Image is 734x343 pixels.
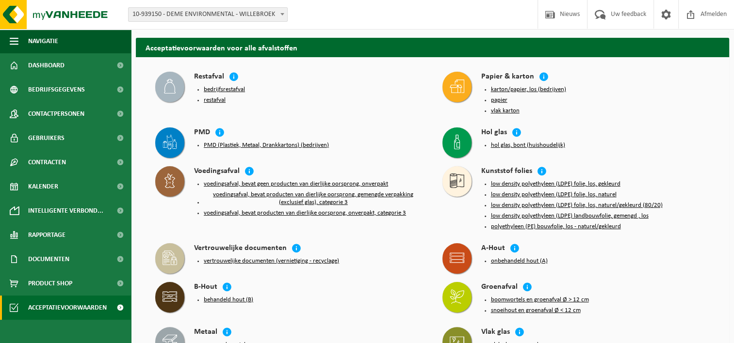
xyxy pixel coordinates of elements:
[28,296,107,320] span: Acceptatievoorwaarden
[28,247,69,271] span: Documenten
[28,199,103,223] span: Intelligente verbond...
[28,223,65,247] span: Rapportage
[128,7,288,22] span: 10-939150 - DEME ENVIRONMENTAL - WILLEBROEK
[491,180,620,188] button: low density polyethyleen (LDPE) folie, los, gekleurd
[28,78,85,102] span: Bedrijfsgegevens
[204,191,423,206] button: voedingsafval, bevat producten van dierlijke oorsprong, gemengde verpakking (exclusief glas), cat...
[194,166,240,177] h4: Voedingsafval
[28,174,58,199] span: Kalender
[28,53,65,78] span: Dashboard
[194,282,217,293] h4: B-Hout
[28,29,58,53] span: Navigatie
[481,127,507,139] h4: Hol glas
[491,86,566,94] button: karton/papier, los (bedrijven)
[491,107,520,115] button: vlak karton
[204,86,245,94] button: bedrijfsrestafval
[204,96,226,104] button: restafval
[491,191,617,199] button: low density polyethyleen (LDPE) folie, los, naturel
[491,296,589,304] button: boomwortels en groenafval Ø > 12 cm
[194,72,224,83] h4: Restafval
[204,257,339,265] button: vertrouwelijke documenten (vernietiging - recyclage)
[481,327,510,338] h4: Vlak glas
[481,243,505,254] h4: A-Hout
[204,296,253,304] button: behandeld hout (B)
[204,180,388,188] button: voedingsafval, bevat geen producten van dierlijke oorsprong, onverpakt
[129,8,287,21] span: 10-939150 - DEME ENVIRONMENTAL - WILLEBROEK
[28,126,65,150] span: Gebruikers
[204,209,406,217] button: voedingsafval, bevat producten van dierlijke oorsprong, onverpakt, categorie 3
[491,223,621,231] button: polyethyleen (PE) bouwfolie, los - naturel/gekleurd
[194,127,210,139] h4: PMD
[491,202,663,209] button: low density polyethyleen (LDPE) folie, los, naturel/gekleurd (80/20)
[481,72,534,83] h4: Papier & karton
[28,102,84,126] span: Contactpersonen
[194,327,217,338] h4: Metaal
[491,307,581,314] button: snoeihout en groenafval Ø < 12 cm
[204,141,329,149] button: PMD (Plastiek, Metaal, Drankkartons) (bedrijven)
[481,166,532,177] h4: Kunststof folies
[194,243,287,254] h4: Vertrouwelijke documenten
[28,150,66,174] span: Contracten
[28,271,72,296] span: Product Shop
[491,257,548,265] button: onbehandeld hout (A)
[491,212,649,220] button: low density polyethyleen (LDPE) landbouwfolie, gemengd , los
[481,282,518,293] h4: Groenafval
[491,96,507,104] button: papier
[136,38,729,57] h2: Acceptatievoorwaarden voor alle afvalstoffen
[491,141,565,149] button: hol glas, bont (huishoudelijk)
